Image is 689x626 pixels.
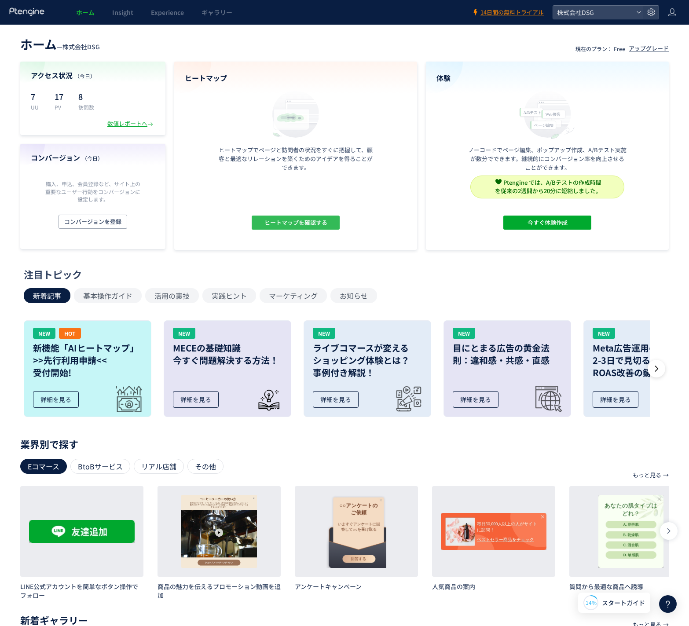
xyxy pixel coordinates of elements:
[515,88,579,140] img: home_experience_onbo_jp-C5-EgdA0.svg
[76,8,95,17] span: ホーム
[31,89,44,103] p: 7
[602,598,645,608] span: スタートガイド
[629,44,669,53] div: アップグレード
[663,468,669,483] p: →
[173,342,282,366] h3: MECEの基礎知識 今すぐ問題解決する方法！
[24,288,70,303] button: 新着記事
[593,391,638,408] div: 詳細を見る
[78,103,94,111] p: 訪問数
[554,6,633,19] span: 株式会社DSG
[20,459,67,474] div: Eコマース
[33,342,142,379] h3: 新機能「AIヒートマップ」 >>先行利用申請<< 受付開始!
[313,328,335,339] div: NEW
[252,216,340,230] button: ヒートマップを確認する
[593,328,615,339] div: NEW
[503,216,591,230] button: 今すぐ体験作成
[145,288,199,303] button: 活用の裏技
[20,582,143,600] h3: LINE公式アカウントを簡単なボタン操作でフォロー
[304,320,431,417] a: NEWライブコマースが変えるショッピング体験とは？事例付き解説！詳細を見る
[313,391,359,408] div: 詳細を見る
[74,288,142,303] button: 基本操作ガイド
[24,267,661,281] div: 注目トピック
[59,215,127,229] button: コンバージョンを登録
[528,216,568,230] span: 今すぐ体験作成
[20,441,669,447] p: 業界別で探す
[202,8,232,17] span: ギャラリー
[295,582,418,591] h3: アンケートキャンペーン
[443,320,571,417] a: NEW目にとまる広告の黄金法則：違和感・共感・直感詳細を見る
[164,320,291,417] a: NEWMECEの基礎知識今すぐ問題解決する方法！詳細を見る
[260,288,327,303] button: マーケティング
[480,8,544,17] span: 14日間の無料トライアル
[20,35,57,53] span: ホーム
[134,459,184,474] div: リアル店舗
[20,617,669,622] p: 新着ギャラリー
[55,103,68,111] p: PV
[74,72,95,80] span: （今日）
[432,582,555,591] h3: 人気商品の案内
[468,146,627,172] p: ノーコードでページ編集、ポップアップ作成、A/Bテスト実施が数分でできます。継続的にコンバージョン率を向上させることができます。
[472,8,544,17] a: 14日間の無料トライアル
[495,179,502,185] img: svg+xml,%3c
[216,146,375,172] p: ヒートマップでページと訪問者の状況をすぐに把握して、顧客と最適なリレーションを築くためのアイデアを得ることができます。
[107,120,155,128] div: 数値レポートへ
[55,89,68,103] p: 17
[31,103,44,111] p: UU
[453,328,475,339] div: NEW
[436,73,658,83] h4: 体験
[64,215,121,229] span: コンバージョンを登録
[575,45,625,52] p: 現在のプラン： Free
[173,391,219,408] div: 詳細を見る
[31,70,155,81] h4: アクセス状況
[158,582,281,600] h3: 商品の魅力を伝えるプロモーション動画を追加
[62,42,100,51] span: 株式会社DSG
[330,288,377,303] button: お知らせ
[31,153,155,163] h4: コンバージョン
[586,599,597,606] span: 14%
[495,178,601,195] span: Ptengine では、A/Bテストの作成時間 を従来の2週間から20分に短縮しました。
[453,342,562,366] h3: 目にとまる広告の黄金法則：違和感・共感・直感
[633,468,661,483] p: もっと見る
[185,73,407,83] h4: ヒートマップ
[78,89,94,103] p: 8
[33,391,79,408] div: 詳細を見る
[43,180,143,202] p: 購入、申込、会員登録など、サイト上の重要なユーザー行動をコンバージョンに設定します。
[24,320,151,417] a: NEWHOT新機能「AIヒートマップ」>>先行利用申請<<受付開始!詳細を見る
[59,328,81,339] div: HOT
[313,342,422,379] h3: ライブコマースが変える ショッピング体験とは？ 事例付き解説！
[20,35,100,53] div: —
[112,8,133,17] span: Insight
[70,459,130,474] div: BtoBサービス
[33,328,55,339] div: NEW
[187,459,224,474] div: その他
[264,216,327,230] span: ヒートマップを確認する
[173,328,195,339] div: NEW
[151,8,184,17] span: Experience
[202,288,256,303] button: 実践ヒント
[82,154,103,162] span: （今日）
[453,391,498,408] div: 詳細を見る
